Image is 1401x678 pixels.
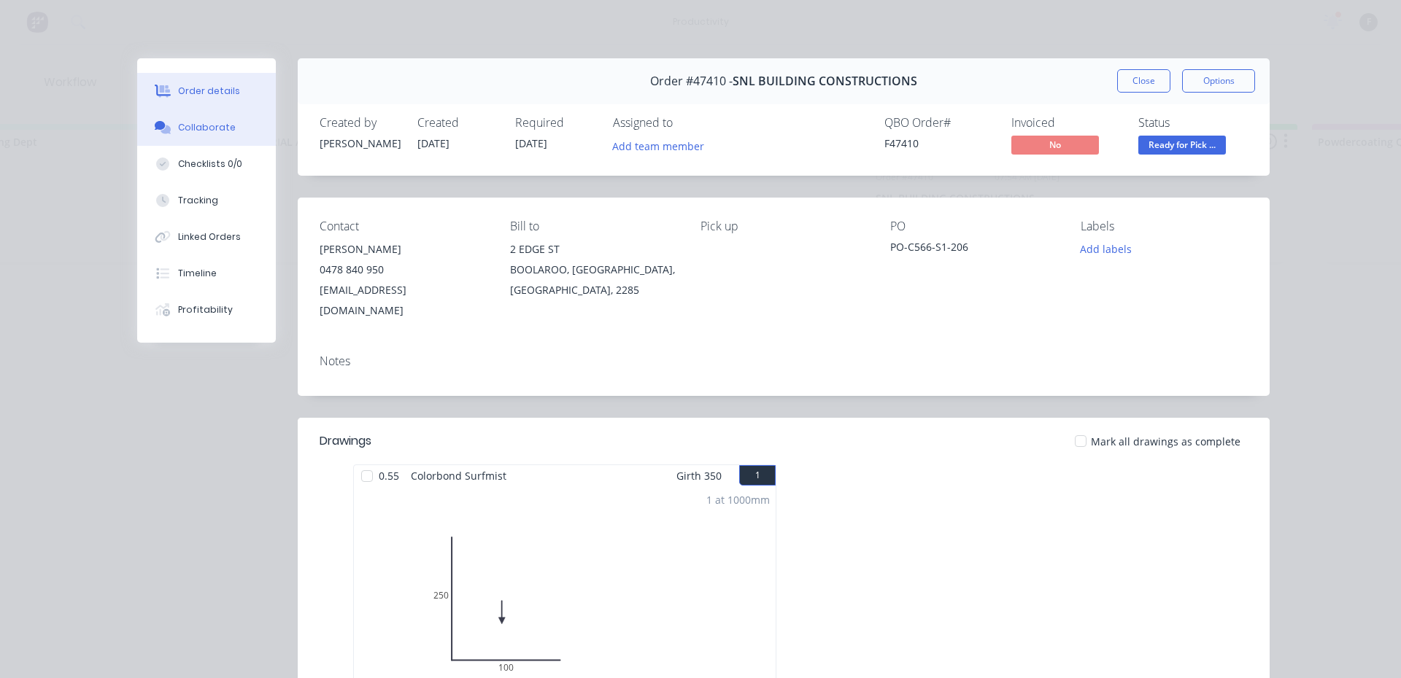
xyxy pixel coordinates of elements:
[613,116,759,130] div: Assigned to
[1138,136,1226,157] button: Ready for Pick ...
[320,239,487,321] div: [PERSON_NAME]0478 840 950[EMAIL_ADDRESS][DOMAIN_NAME]
[1117,69,1170,93] button: Close
[676,465,722,486] span: Girth 350
[320,280,487,321] div: [EMAIL_ADDRESS][DOMAIN_NAME]
[510,239,677,260] div: 2 EDGE ST
[320,354,1248,368] div: Notes
[1011,116,1121,130] div: Invoiced
[884,116,994,130] div: QBO Order #
[137,219,276,255] button: Linked Orders
[137,73,276,109] button: Order details
[178,121,236,134] div: Collaborate
[178,85,240,98] div: Order details
[320,219,487,233] div: Contact
[700,219,868,233] div: Pick up
[1182,69,1255,93] button: Options
[605,136,712,155] button: Add team member
[320,239,487,260] div: [PERSON_NAME]
[1138,136,1226,154] span: Ready for Pick ...
[320,260,487,280] div: 0478 840 950
[890,239,1057,260] div: PO-C566-S1-206
[178,303,233,316] div: Profitability
[1091,434,1240,449] span: Mark all drawings as complete
[890,219,1057,233] div: PO
[137,182,276,219] button: Tracking
[1138,116,1248,130] div: Status
[733,74,917,88] span: SNL BUILDING CONSTRUCTIONS
[884,136,994,151] div: F47410
[510,239,677,300] div: 2 EDGE STBOOLAROO, [GEOGRAPHIC_DATA], [GEOGRAPHIC_DATA], 2285
[515,136,547,150] span: [DATE]
[137,292,276,328] button: Profitability
[650,74,733,88] span: Order #47410 -
[137,109,276,146] button: Collaborate
[515,116,595,130] div: Required
[320,432,371,450] div: Drawings
[510,219,677,233] div: Bill to
[405,465,512,486] span: Colorbond Surfmist
[1073,239,1140,259] button: Add labels
[1011,136,1099,154] span: No
[1081,219,1248,233] div: Labels
[706,492,770,507] div: 1 at 1000mm
[373,465,405,486] span: 0.55
[178,194,218,207] div: Tracking
[510,260,677,300] div: BOOLAROO, [GEOGRAPHIC_DATA], [GEOGRAPHIC_DATA], 2285
[178,157,242,171] div: Checklists 0/0
[137,255,276,292] button: Timeline
[320,116,400,130] div: Created by
[739,465,776,486] button: 1
[417,136,449,150] span: [DATE]
[178,267,217,280] div: Timeline
[137,146,276,182] button: Checklists 0/0
[613,136,712,155] button: Add team member
[320,136,400,151] div: [PERSON_NAME]
[178,230,241,243] div: Linked Orders
[417,116,498,130] div: Created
